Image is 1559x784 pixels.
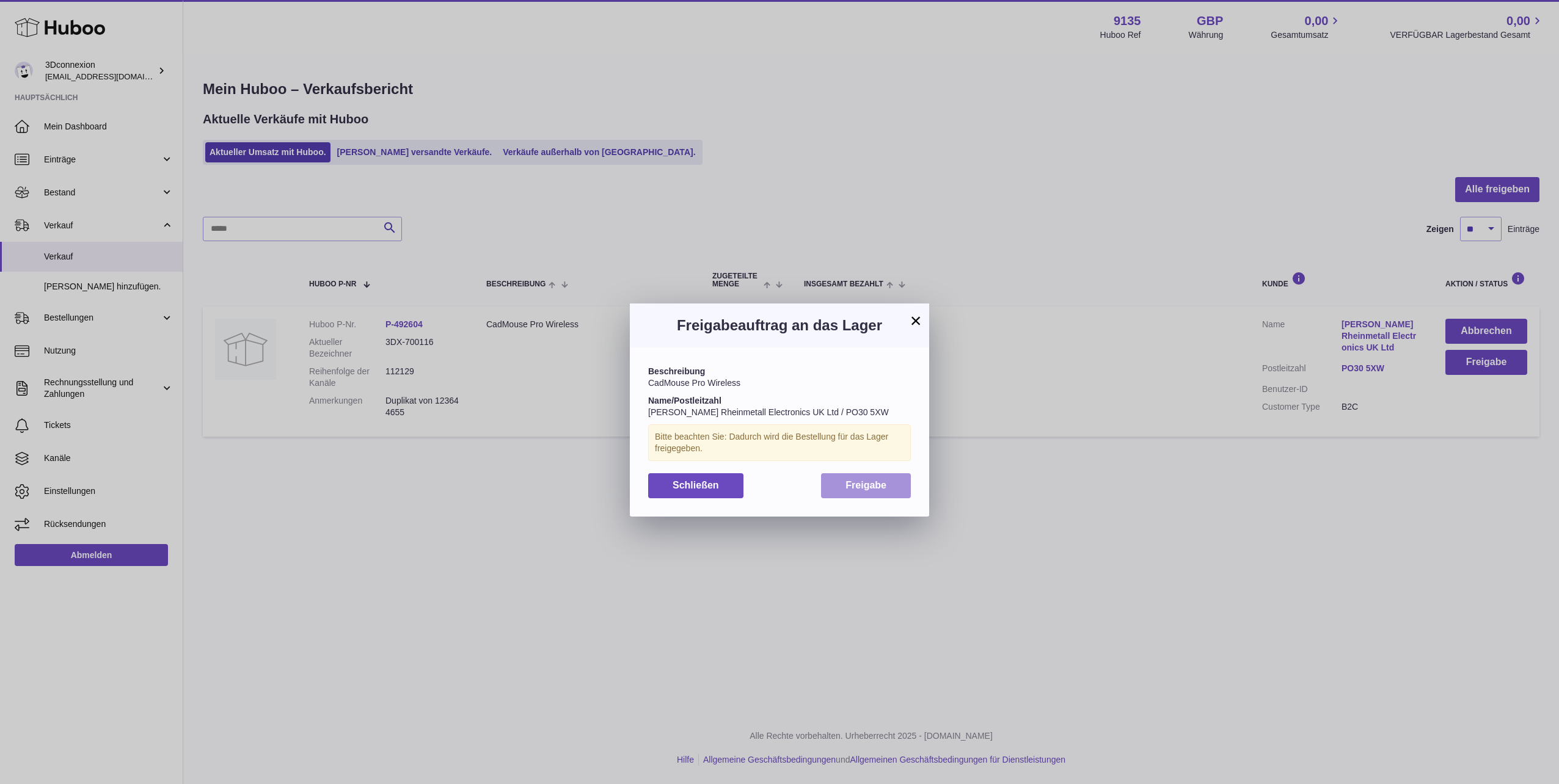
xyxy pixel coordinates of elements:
strong: Name/Postleitzahl [648,396,721,405]
span: [PERSON_NAME] Rheinmetall Electronics UK Ltd / PO30 5XW [648,407,889,417]
strong: Beschreibung [648,366,705,376]
button: Freigabe [821,473,911,498]
h3: Freigabeauftrag an das Lager [648,316,911,335]
span: CadMouse Pro Wireless [648,378,740,388]
button: × [908,313,923,328]
span: Freigabe [845,480,886,490]
div: Bitte beachten Sie: Dadurch wird die Bestellung für das Lager freigegeben. [648,424,911,461]
button: Schließen [648,473,743,498]
span: Schließen [673,480,719,490]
